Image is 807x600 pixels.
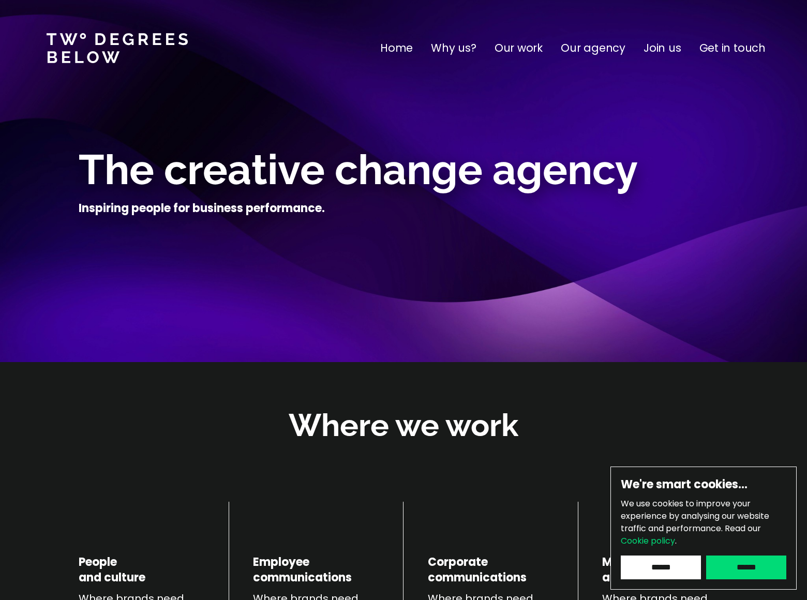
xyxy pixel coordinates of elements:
[644,40,681,56] a: Join us
[602,554,675,586] h4: Mergers and acquisitions
[428,554,527,586] h4: Corporate communications
[621,535,675,547] a: Cookie policy
[431,40,476,56] a: Why us?
[253,554,352,586] h4: Employee communications
[79,145,638,194] span: The creative change agency
[699,40,766,56] a: Get in touch
[289,404,518,446] h2: Where we work
[561,40,625,56] a: Our agency
[380,40,413,56] a: Home
[79,201,325,216] h4: Inspiring people for business performance.
[621,522,761,547] span: Read our .
[621,477,786,492] h6: We're smart cookies…
[621,498,786,547] p: We use cookies to improve your experience by analysing our website traffic and performance.
[79,554,145,586] h4: People and culture
[495,40,543,56] a: Our work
